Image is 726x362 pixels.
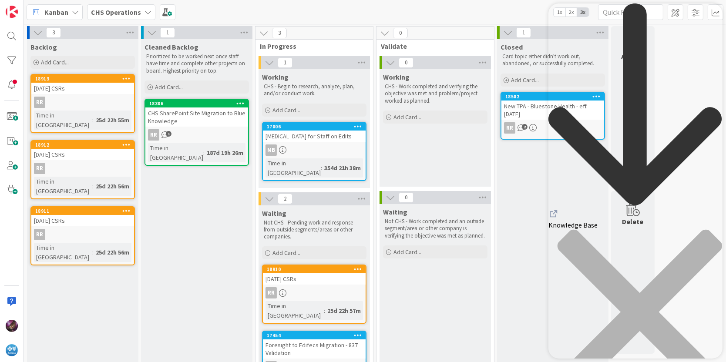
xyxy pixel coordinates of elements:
div: 354d 21h 38m [322,163,363,173]
span: Closed [501,43,523,51]
span: : [92,115,94,125]
div: MB [266,144,277,156]
span: Waiting [262,209,286,218]
div: RR [504,122,515,134]
a: 17006[MEDICAL_DATA] for Staff on EditsMBTime in [GEOGRAPHIC_DATA]:354d 21h 38m [262,122,366,181]
div: RR [31,97,134,108]
span: : [92,181,94,191]
p: Card topic either didn't work out, abandoned, or successfully completed. [502,53,603,67]
div: Time in [GEOGRAPHIC_DATA] [148,143,203,162]
div: 18911[DATE] CSRs [31,207,134,226]
span: Working [262,73,289,81]
div: RR [266,287,277,298]
span: : [324,306,325,315]
p: CHS - Work completed and verifying the objective was met and problem/project worked as planned. [385,83,486,104]
span: Add Card... [393,113,421,121]
div: RR [34,97,45,108]
div: 25d 22h 57m [325,306,363,315]
div: 17454 [263,332,366,339]
span: 1 [278,57,292,68]
span: : [321,163,322,173]
a: 18911[DATE] CSRsRRTime in [GEOGRAPHIC_DATA]:25d 22h 56m [30,206,135,265]
span: Working [383,73,410,81]
div: 17006 [267,124,366,130]
div: 18912 [31,141,134,149]
div: Foresight to Edifecs Migration - 837 Validation [263,339,366,359]
img: Visit kanbanzone.com [6,6,18,18]
div: 17006[MEDICAL_DATA] for Staff on Edits [263,123,366,142]
div: 18911 [31,207,134,215]
div: 18912[DATE] CSRs [31,141,134,160]
div: 18582New TPA - Bluestone Health - eff. [DATE] [501,93,604,120]
span: 3 [272,28,287,38]
div: 18913 [35,76,134,82]
div: 18306CHS SharePoint Site Migration to Blue Knowledge [145,100,248,127]
div: MB [263,144,366,156]
img: ML [6,320,18,332]
div: RR [501,122,604,134]
span: Add Card... [511,76,539,84]
span: 2 [522,124,528,130]
div: Time in [GEOGRAPHIC_DATA] [34,177,92,196]
div: 9+ [44,3,48,10]
div: Time in [GEOGRAPHIC_DATA] [34,243,92,262]
img: avatar [6,344,18,356]
div: RR [263,287,366,298]
div: RR [145,129,248,141]
p: Prioritized to be worked next once staff have time and complete other projects on board. Highest ... [146,53,247,74]
div: 18913 [31,75,134,83]
span: : [92,248,94,257]
div: Time in [GEOGRAPHIC_DATA] [34,111,92,130]
div: 17454Foresight to Edifecs Migration - 837 Validation [263,332,366,359]
div: Time in [GEOGRAPHIC_DATA] [266,301,324,320]
span: 1 [160,27,175,38]
span: Add Card... [393,248,421,256]
a: 18582New TPA - Bluestone Health - eff. [DATE]RR [501,92,605,140]
div: 18306 [145,100,248,107]
span: 3 [46,27,61,38]
a: 18306CHS SharePoint Site Migration to Blue KnowledgeRRTime in [GEOGRAPHIC_DATA]:187d 19h 26m [145,99,249,166]
span: Add Card... [272,106,300,114]
div: 17454 [267,332,366,339]
span: Validate [381,42,483,50]
div: RR [31,229,134,240]
span: Add Card... [155,83,183,91]
div: 25d 22h 56m [94,181,131,191]
div: [DATE] CSRs [31,215,134,226]
div: 18913[DATE] CSRs [31,75,134,94]
span: Add Card... [272,249,300,257]
span: Waiting [383,208,407,216]
span: Support [18,1,40,12]
div: 25d 22h 56m [94,248,131,257]
div: RR [31,163,134,174]
div: 18582 [505,94,604,100]
div: [DATE] CSRs [263,273,366,285]
div: RR [148,129,159,141]
div: 25d 22h 55m [94,115,131,125]
div: 18912 [35,142,134,148]
div: 18911 [35,208,134,214]
span: 0 [399,192,413,203]
div: 18910[DATE] CSRs [263,265,366,285]
span: 2 [278,194,292,204]
span: Add Card... [41,58,69,66]
p: Not CHS - Pending work and response from outside segments/areas or other companies. [264,219,365,241]
div: 187d 19h 26m [205,148,245,158]
span: 0 [393,28,408,38]
p: CHS - Begin to research, analyze, plan, and/or conduct work. [264,83,365,97]
p: Not CHS - Work completed and an outside segment/area or other company is verifying the objective ... [385,218,486,239]
span: 1 [516,27,531,38]
div: 18582 [501,93,604,101]
a: 18912[DATE] CSRsRRTime in [GEOGRAPHIC_DATA]:25d 22h 56m [30,140,135,199]
div: 18306 [149,101,248,107]
span: 0 [399,57,413,68]
a: 18910[DATE] CSRsRRTime in [GEOGRAPHIC_DATA]:25d 22h 57m [262,265,366,324]
span: Kanban [44,7,68,17]
div: Time in [GEOGRAPHIC_DATA] [266,158,321,178]
div: RR [34,229,45,240]
span: Cleaned Backlog [145,43,198,51]
b: CHS Operations [91,8,141,17]
div: 18910 [263,265,366,273]
span: : [203,148,205,158]
div: [DATE] CSRs [31,149,134,160]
